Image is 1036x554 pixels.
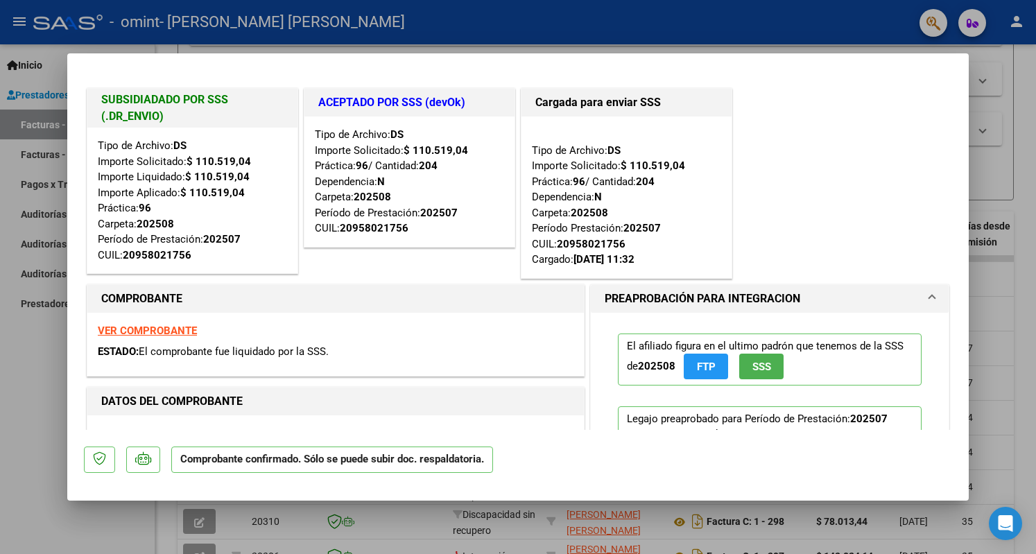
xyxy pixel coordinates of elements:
strong: 204 [636,175,655,188]
div: 20958021756 [340,220,408,236]
a: VER COMPROBANTE [98,324,197,337]
div: 20958021756 [123,248,191,263]
strong: DS [173,139,187,152]
h1: ACEPTADO POR SSS (devOk) [318,94,501,111]
strong: 202508 [571,207,608,219]
div: Ver Legajo Asociado [627,426,724,442]
strong: N [377,175,385,188]
div: Tipo de Archivo: Importe Solicitado: Práctica: / Cantidad: Dependencia: Carpeta: Período Prestaci... [532,127,721,268]
h1: PREAPROBACIÓN PARA INTEGRACION [605,291,800,307]
strong: 96 [139,202,151,214]
strong: DS [390,128,404,141]
button: FTP [684,354,728,379]
h1: Cargada para enviar SSS [535,94,718,111]
strong: COMPROBANTE [101,292,182,305]
button: SSS [739,354,784,379]
strong: 204 [419,159,438,172]
strong: $ 110.519,04 [404,144,468,157]
strong: $ 110.519,04 [187,155,251,168]
strong: $ 110.519,04 [185,171,250,183]
strong: DS [607,144,621,157]
mat-expansion-panel-header: PREAPROBACIÓN PARA INTEGRACION [591,285,949,313]
p: El afiliado figura en el ultimo padrón que tenemos de la SSS de [618,334,922,386]
strong: DATOS DEL COMPROBANTE [101,395,243,408]
strong: 202507 [203,233,241,245]
strong: N [594,191,602,203]
strong: 202507 [623,222,661,234]
strong: 96 [573,175,585,188]
strong: 202507 [850,413,888,425]
span: FTP [697,361,716,373]
strong: 96 [356,159,368,172]
div: Tipo de Archivo: Importe Solicitado: Práctica: / Cantidad: Dependencia: Carpeta: Período de Prest... [315,127,504,236]
strong: 202508 [638,360,675,372]
div: Open Intercom Messenger [989,507,1022,540]
span: El comprobante fue liquidado por la SSS. [139,345,329,358]
h1: SUBSIDIADADO POR SSS (.DR_ENVIO) [101,92,284,125]
span: ESTADO: [98,345,139,358]
strong: $ 110.519,04 [621,159,685,172]
div: Tipo de Archivo: Importe Solicitado: Importe Liquidado: Importe Aplicado: Práctica: Carpeta: Perí... [98,138,287,263]
strong: $ 110.519,04 [180,187,245,199]
strong: [DATE] 11:32 [573,253,634,266]
p: Comprobante confirmado. Sólo se puede subir doc. respaldatoria. [171,447,493,474]
strong: 202507 [420,207,458,219]
div: 20958021756 [557,236,625,252]
span: SSS [752,361,771,373]
strong: 202508 [354,191,391,203]
strong: 202508 [137,218,174,230]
